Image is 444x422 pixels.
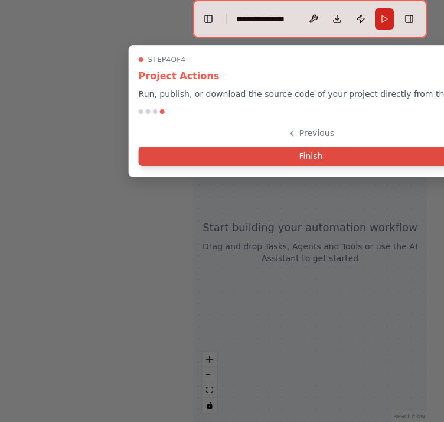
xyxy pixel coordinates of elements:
[148,55,186,64] span: Step 4 of 4
[200,11,217,27] button: Hide left sidebar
